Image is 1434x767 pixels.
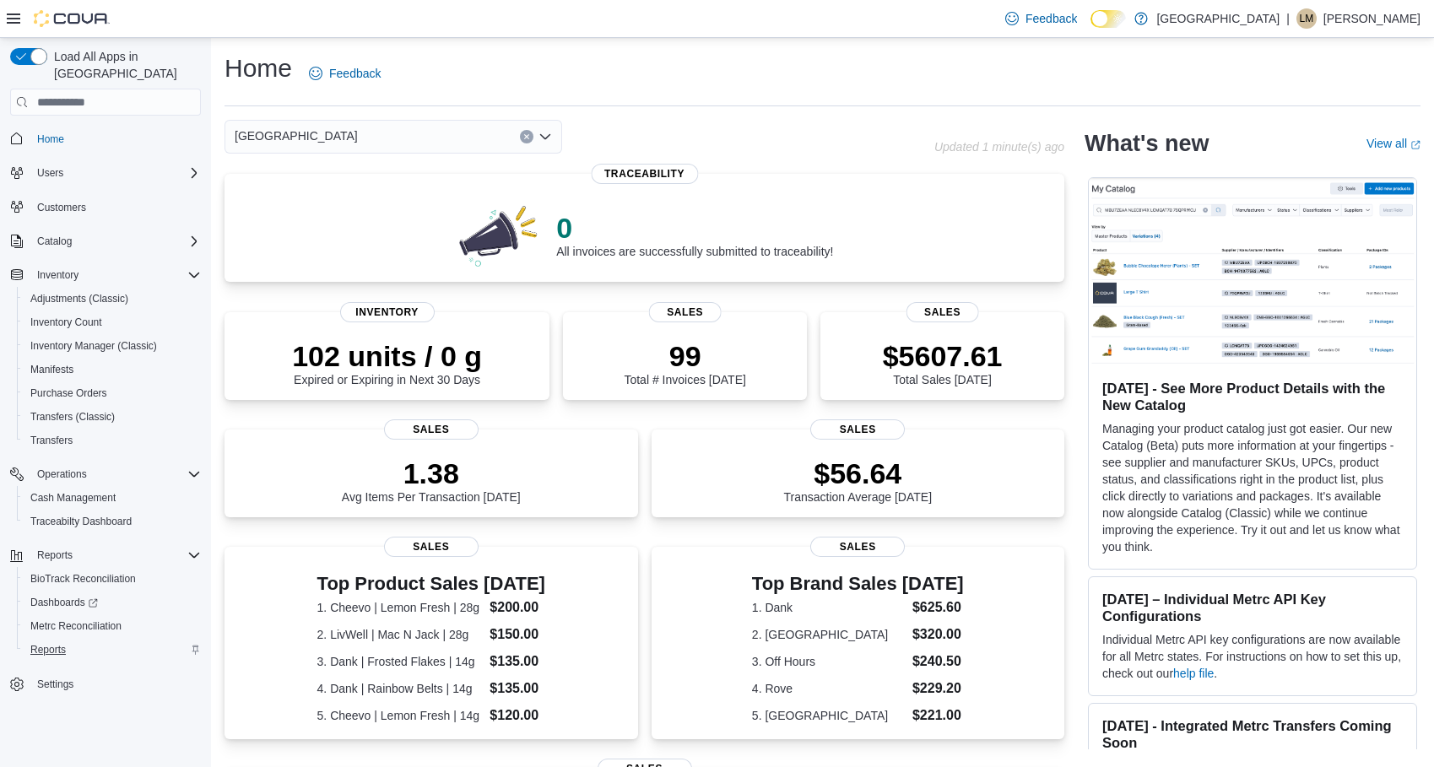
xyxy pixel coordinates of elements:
h3: Top Product Sales [DATE] [317,574,545,594]
p: 0 [556,211,833,245]
span: Inventory Manager (Classic) [24,336,201,356]
a: Dashboards [17,591,208,614]
span: Home [30,127,201,149]
h3: [DATE] – Individual Metrc API Key Configurations [1102,591,1403,624]
button: Reports [30,545,79,565]
span: Sales [810,419,905,440]
button: Adjustments (Classic) [17,287,208,311]
a: Traceabilty Dashboard [24,511,138,532]
a: Feedback [302,57,387,90]
button: Reports [17,638,208,662]
span: Purchase Orders [30,386,107,400]
button: Users [30,163,70,183]
h1: Home [225,51,292,85]
span: Feedback [1025,10,1077,27]
button: Operations [3,462,208,486]
div: All invoices are successfully submitted to traceability! [556,211,833,258]
dd: $150.00 [490,624,545,645]
dt: 4. Rove [752,680,906,697]
a: help file [1173,667,1214,680]
dd: $229.20 [912,678,964,699]
span: Traceabilty Dashboard [30,515,132,528]
span: Inventory Manager (Classic) [30,339,157,353]
span: Settings [30,673,201,694]
button: Home [3,126,208,150]
a: Customers [30,197,93,218]
span: Home [37,132,64,146]
input: Dark Mode [1090,10,1126,28]
dd: $120.00 [490,705,545,726]
button: Purchase Orders [17,381,208,405]
p: | [1286,8,1290,29]
dd: $625.60 [912,597,964,618]
span: Sales [384,537,479,557]
span: Transfers (Classic) [24,407,201,427]
span: Sales [648,302,722,322]
div: Avg Items Per Transaction [DATE] [342,456,521,504]
a: Feedback [998,2,1084,35]
span: Cash Management [30,491,116,505]
dt: 5. Cheevo | Lemon Fresh | 14g [317,707,484,724]
button: Catalog [30,231,78,251]
span: Purchase Orders [24,383,201,403]
span: Reports [37,548,73,562]
span: Manifests [30,363,73,376]
span: Operations [37,467,87,481]
button: Reports [3,543,208,567]
span: BioTrack Reconciliation [30,572,136,586]
div: Expired or Expiring in Next 30 Days [292,339,482,386]
a: Cash Management [24,488,122,508]
button: Open list of options [538,130,552,143]
h2: What's new [1085,130,1209,157]
a: Inventory Manager (Classic) [24,336,164,356]
span: Inventory [30,265,201,285]
span: Inventory Count [24,312,201,332]
span: Catalog [30,231,201,251]
a: Settings [30,674,80,694]
svg: External link [1410,140,1420,150]
p: $56.64 [783,456,932,490]
span: Catalog [37,235,72,248]
h3: [DATE] - Integrated Metrc Transfers Coming Soon [1102,717,1403,751]
a: Adjustments (Classic) [24,289,135,309]
p: 1.38 [342,456,521,490]
span: Traceabilty Dashboard [24,511,201,532]
dd: $135.00 [490,678,545,699]
span: Settings [37,678,73,691]
button: Customers [3,195,208,219]
div: Transaction Average [DATE] [783,456,932,504]
dd: $240.50 [912,651,964,672]
span: Manifests [24,359,201,380]
span: Reports [24,640,201,660]
dd: $320.00 [912,624,964,645]
button: Transfers (Classic) [17,405,208,429]
span: Users [30,163,201,183]
button: Metrc Reconciliation [17,614,208,638]
p: Managing your product catalog just got easier. Our new Catalog (Beta) puts more information at yo... [1102,420,1403,555]
button: Inventory [30,265,85,285]
dd: $200.00 [490,597,545,618]
span: Sales [810,537,905,557]
span: Transfers [24,430,201,451]
button: BioTrack Reconciliation [17,567,208,591]
dt: 3. Off Hours [752,653,906,670]
dt: 1. Dank [752,599,906,616]
span: LM [1300,8,1314,29]
button: Settings [3,672,208,696]
dd: $135.00 [490,651,545,672]
p: 102 units / 0 g [292,339,482,373]
span: Feedback [329,65,381,82]
a: Reports [24,640,73,660]
dt: 1. Cheevo | Lemon Fresh | 28g [317,599,484,616]
span: Dashboards [24,592,201,613]
a: Home [30,129,71,149]
span: Load All Apps in [GEOGRAPHIC_DATA] [47,48,201,82]
a: Dashboards [24,592,105,613]
span: Reports [30,643,66,656]
span: Cash Management [24,488,201,508]
span: Inventory Count [30,316,102,329]
span: Users [37,166,63,180]
span: Traceability [591,164,698,184]
dt: 3. Dank | Frosted Flakes | 14g [317,653,484,670]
